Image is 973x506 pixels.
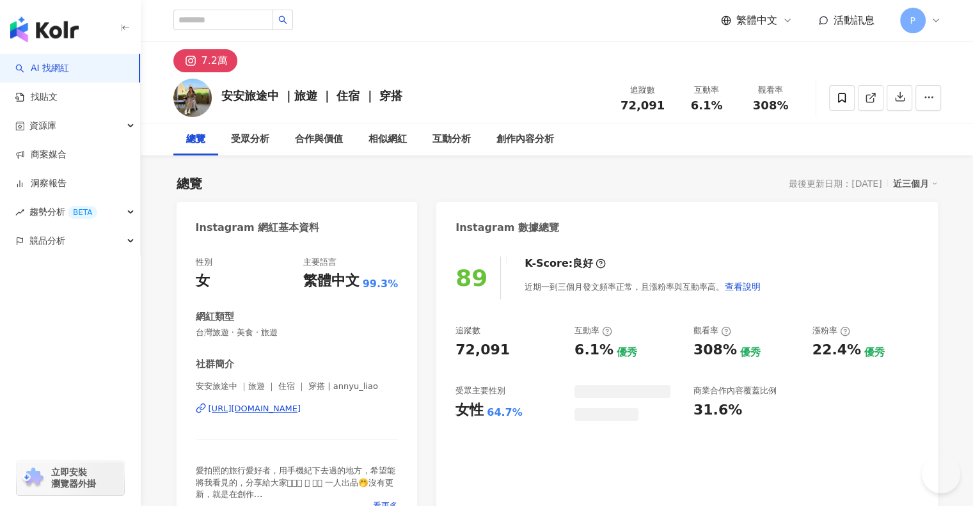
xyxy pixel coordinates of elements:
[617,345,637,360] div: 優秀
[278,15,287,24] span: search
[432,132,471,147] div: 互動分析
[20,468,45,488] img: chrome extension
[368,132,407,147] div: 相似網紅
[15,177,67,190] a: 洞察報告
[29,111,56,140] span: 資源庫
[173,79,212,117] img: KOL Avatar
[834,14,874,26] span: 活動訊息
[303,271,360,291] div: 繁體中文
[10,17,79,42] img: logo
[693,340,737,360] div: 308%
[15,148,67,161] a: 商案媒合
[693,385,777,397] div: 商業合作內容覆蓋比例
[864,345,885,360] div: 優秀
[573,257,593,271] div: 良好
[893,175,938,192] div: 近三個月
[740,345,761,360] div: 優秀
[196,257,212,268] div: 性別
[455,265,487,291] div: 89
[231,132,269,147] div: 受眾分析
[29,226,65,255] span: 競品分析
[29,198,97,226] span: 趨勢分析
[177,175,202,193] div: 總覽
[621,99,665,112] span: 72,091
[209,403,301,415] div: [URL][DOMAIN_NAME]
[15,208,24,217] span: rise
[455,400,484,420] div: 女性
[51,466,96,489] span: 立即安裝 瀏覽器外掛
[812,325,850,336] div: 漲粉率
[525,257,606,271] div: K-Score :
[753,99,789,112] span: 308%
[196,271,210,291] div: 女
[196,310,234,324] div: 網紅類型
[736,13,777,28] span: 繁體中文
[691,99,723,112] span: 6.1%
[693,400,742,420] div: 31.6%
[15,62,69,75] a: searchAI 找網紅
[789,178,882,189] div: 最後更新日期：[DATE]
[196,221,320,235] div: Instagram 網紅基本資料
[574,340,613,360] div: 6.1%
[196,403,399,415] a: [URL][DOMAIN_NAME]
[15,91,58,104] a: 找貼文
[173,49,237,72] button: 7.2萬
[363,277,399,291] span: 99.3%
[747,84,795,97] div: 觀看率
[574,325,612,336] div: 互動率
[186,132,205,147] div: 總覽
[455,221,559,235] div: Instagram 數據總覽
[683,84,731,97] div: 互動率
[496,132,554,147] div: 創作內容分析
[487,406,523,420] div: 64.7%
[455,385,505,397] div: 受眾主要性別
[455,340,510,360] div: 72,091
[693,325,731,336] div: 觀看率
[196,327,399,338] span: 台灣旅遊 · 美食 · 旅遊
[922,455,960,493] iframe: Help Scout Beacon - Open
[725,281,761,292] span: 查看說明
[455,325,480,336] div: 追蹤數
[17,461,124,495] a: chrome extension立即安裝 瀏覽器外掛
[295,132,343,147] div: 合作與價值
[525,274,761,299] div: 近期一到三個月發文頻率正常，且漲粉率與互動率高。
[724,274,761,299] button: 查看說明
[619,84,667,97] div: 追蹤數
[910,13,915,28] span: P
[202,52,228,70] div: 7.2萬
[812,340,861,360] div: 22.4%
[196,358,234,371] div: 社群簡介
[303,257,336,268] div: 主要語言
[221,88,402,104] div: 安安旅途中 ｜旅遊 ｜ 住宿 ｜ 穿搭
[68,206,97,219] div: BETA
[196,381,399,392] span: 安安旅途中 ｜旅遊 ｜ 住宿 ｜ 穿搭 | annyu_liao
